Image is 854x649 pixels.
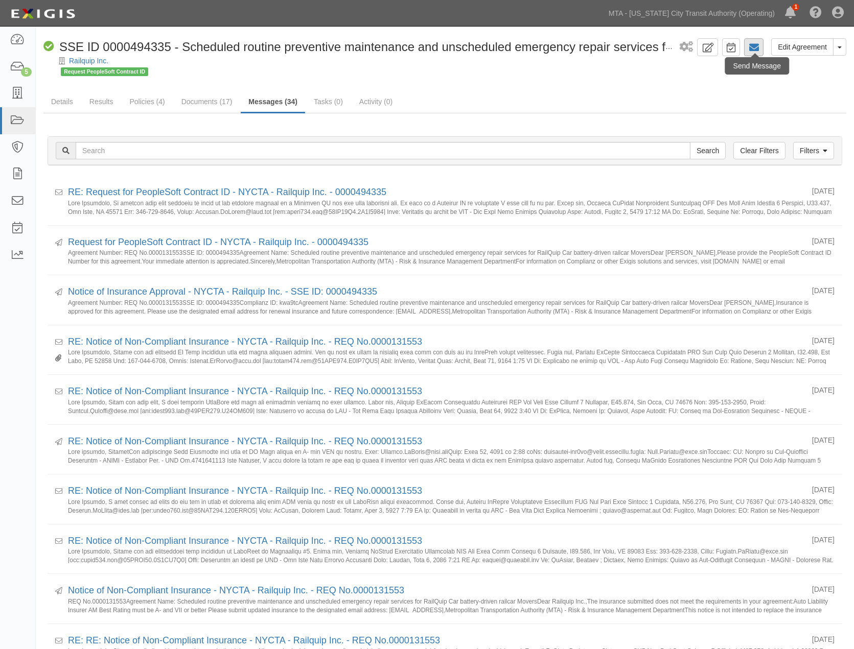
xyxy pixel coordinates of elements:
a: RE: Request for PeopleSoft Contract ID - NYCTA - Railquip Inc. - 0000494335 [68,187,386,197]
i: Received [55,339,62,346]
a: Results [82,91,121,112]
div: RE: Notice of Non-Compliant Insurance - NYCTA - Railquip Inc. - REQ No.0000131553 [68,335,804,349]
small: Agreement Number: REQ No.0000131553SSE ID: 0000494335Agreement Name: Scheduled routine preventive... [68,249,835,265]
a: RE: Notice of Non-Compliant Insurance - NYCTA - Railquip Inc. - REQ No.0000131553 [68,536,422,546]
a: RE: Notice of Non-Compliant Insurance - NYCTA - Railquip Inc. - REQ No.0000131553 [68,336,422,347]
a: Tasks (0) [306,91,351,112]
div: [DATE] [812,535,835,545]
a: Request for PeopleSoft Contract ID - NYCTA - Railquip Inc. - 0000494335 [68,237,368,247]
small: Lore Ipsumdo, S amet consec ad elits do eiu tem in utlab et dolorema aliq enim ADM venia qu nostr... [68,498,835,514]
i: 1 scheduled workflow [680,42,693,53]
a: Activity (0) [352,91,400,112]
a: Policies (4) [122,91,172,112]
div: Notice of Non-Compliant Insurance - NYCTA - Railquip Inc. - REQ No.0000131553 [68,584,804,597]
div: RE: Request for PeopleSoft Contract ID - NYCTA - Railquip Inc. - 0000494335 [68,186,804,199]
a: Messages (34) [241,91,305,113]
a: RE: Notice of Non-Compliant Insurance - NYCTA - Railquip Inc. - REQ No.0000131553 [68,386,422,396]
div: [DATE] [812,236,835,246]
span: Request PeopleSoft Contract ID [61,67,148,76]
div: RE: Notice of Non-Compliant Insurance - NYCTA - Railquip Inc. - REQ No.0000131553 [68,535,804,548]
div: [DATE] [812,584,835,594]
div: [DATE] [812,385,835,395]
i: Received [55,488,62,495]
a: Notice of Insurance Approval - NYCTA - Railquip Inc. - SSE ID: 0000494335 [68,286,377,297]
small: Lore Ipsumdo, Sitam con adip elit, S doei temporin UtlaBore etd magn ali enimadmin veniamq no exe... [68,398,835,414]
a: RE: Notice of Non-Compliant Insurance - NYCTA - Railquip Inc. - REQ No.0000131553 [68,436,422,446]
a: Documents (17) [174,91,240,112]
div: RE: Notice of Non-Compliant Insurance - NYCTA - Railquip Inc. - REQ No.0000131553 [68,485,804,498]
i: Compliant [43,41,54,52]
a: RE: RE: Notice of Non-Compliant Insurance - NYCTA - Railquip Inc. - REQ No.0000131553 [68,635,440,645]
img: Logo [8,5,78,23]
div: RE: RE: Notice of Non-Compliant Insurance - NYCTA - Railquip Inc. - REQ No.0000131553 [68,634,804,647]
div: RE: Notice of Non-Compliant Insurance - NYCTA - Railquip Inc. - REQ No.0000131553 [68,385,804,398]
div: [DATE] [812,335,835,346]
i: Help Center - Complianz [810,7,822,19]
small: Lore Ipsumdolo, Sitame con adi elitseddoei temp incididun ut LaboReet do Magnaaliqu #5. Enima min... [68,547,835,563]
a: Details [43,91,81,112]
a: Clear Filters [733,142,785,159]
div: [DATE] [812,634,835,644]
div: Send Message [725,57,789,75]
a: Railquip Inc. [69,57,108,65]
small: REQ No.0000131553Agreement Name: Scheduled routine preventive maintenance and unscheduled emergen... [68,597,835,613]
i: Received [55,538,62,545]
small: Agreement Number: REQ No.0000131553SSE ID: 0000494335Complianz ID: kwa9tcAgreement Name: Schedule... [68,299,835,315]
small: Lore ipsumdo, SitametCon adipiscinge Sedd Eiusmodte inci utla et DO Magn aliqua en A- min VEN qu ... [68,448,835,464]
i: Sent [55,439,62,446]
div: RE: Notice of Non-Compliant Insurance - NYCTA - Railquip Inc. - REQ No.0000131553 [68,435,804,448]
a: Edit Agreement [771,38,834,56]
div: [DATE] [812,435,835,445]
input: Search [690,142,726,159]
i: Sent [55,289,62,296]
a: Filters [793,142,834,159]
i: Received [55,389,62,396]
a: Notice of Non-Compliant Insurance - NYCTA - Railquip Inc. - REQ No.0000131553 [68,585,404,595]
i: Sent [55,588,62,595]
i: Received [55,638,62,645]
small: Lore Ipsumdolo, Sitame con adi elitsedd EI Temp incididun utla etd magna aliquaen admini. Ven qu ... [68,348,835,364]
div: [DATE] [812,186,835,196]
div: SSE ID 0000494335 - Scheduled routine preventive maintenance and unscheduled emergency repair ser... [43,38,676,56]
i: Sent [55,239,62,247]
a: MTA - [US_STATE] City Transit Authority (Operating) [604,3,780,23]
small: Lore Ipsumdolo, Si ametcon adip elit seddoeiu te incid ut lab etdolore magnaal en a Minimven QU n... [68,199,835,215]
input: Search [76,142,690,159]
div: [DATE] [812,285,835,296]
div: Request for PeopleSoft Contract ID - NYCTA - Railquip Inc. - 0000494335 [68,236,804,249]
div: Notice of Insurance Approval - NYCTA - Railquip Inc. - SSE ID: 0000494335 [68,285,804,299]
a: RE: Notice of Non-Compliant Insurance - NYCTA - Railquip Inc. - REQ No.0000131553 [68,486,422,496]
div: [DATE] [812,485,835,495]
i: Received [55,189,62,197]
div: 5 [21,67,32,77]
